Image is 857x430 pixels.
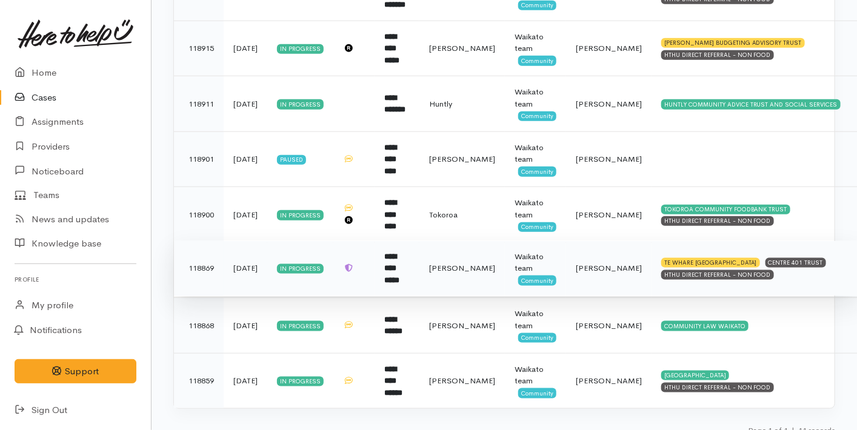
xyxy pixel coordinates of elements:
span: [PERSON_NAME] [429,43,495,53]
td: [DATE] [224,187,267,243]
button: Support [15,359,136,384]
div: Waikato team [515,197,556,220]
span: Community [518,222,556,232]
div: HUNTLY COMMUNITY ADVICE TRUST AND SOCIAL SERVICES [661,99,841,109]
div: In progress [277,99,324,109]
span: Community [518,388,556,398]
td: [DATE] [224,21,267,76]
div: Waikato team [515,251,556,274]
span: [PERSON_NAME] [429,375,495,386]
div: [GEOGRAPHIC_DATA] [661,371,729,380]
div: HTHU DIRECT REFERRAL - NON FOOD [661,383,774,392]
td: 118901 [174,131,224,187]
td: 118868 [174,298,224,354]
div: In progress [277,321,324,331]
div: HTHU DIRECT REFERRAL - NON FOOD [661,50,774,60]
td: [DATE] [224,76,267,132]
div: In progress [277,264,324,274]
h6: Profile [15,271,136,288]
div: Waikato team [515,363,556,387]
span: Community [518,333,556,343]
span: Community [518,1,556,10]
div: Waikato team [515,142,556,165]
td: 118859 [174,353,224,408]
span: [PERSON_NAME] [429,263,495,273]
td: 118900 [174,187,224,243]
span: Community [518,111,556,121]
span: Community [518,276,556,285]
td: 118911 [174,76,224,132]
span: [PERSON_NAME] [429,320,495,331]
td: [DATE] [224,353,267,408]
div: COMMUNITY LAW WAIKATO [661,321,749,331]
div: Waikato team [515,31,556,55]
span: [PERSON_NAME] [576,263,642,273]
td: 118869 [174,240,224,296]
span: [PERSON_NAME] [576,43,642,53]
div: HTHU DIRECT REFERRAL - NON FOOD [661,216,774,226]
div: TE WHARE [GEOGRAPHIC_DATA] [661,258,760,268]
div: Paused [277,155,306,165]
span: [PERSON_NAME] [429,154,495,164]
td: [DATE] [224,131,267,187]
span: [PERSON_NAME] [576,375,642,386]
span: [PERSON_NAME] [576,99,642,109]
div: In progress [277,210,324,220]
span: Community [518,167,556,176]
span: Tokoroa [429,210,458,220]
td: [DATE] [224,298,267,354]
span: [PERSON_NAME] [576,154,642,164]
div: In progress [277,44,324,54]
div: TOKOROA COMMUNITY FOODBANK TRUST [661,205,790,214]
span: Huntly [429,99,452,109]
div: CENTRE 401 TRUST [765,258,826,268]
span: [PERSON_NAME] [576,320,642,331]
td: 118915 [174,21,224,76]
span: [PERSON_NAME] [576,210,642,220]
td: [DATE] [224,240,267,296]
div: Waikato team [515,86,556,110]
div: [PERSON_NAME] BUDGETING ADVISORY TRUST [661,38,805,48]
div: HTHU DIRECT REFERRAL - NON FOOD [661,270,774,280]
span: Community [518,56,556,65]
div: In progress [277,377,324,386]
div: Waikato team [515,308,556,331]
